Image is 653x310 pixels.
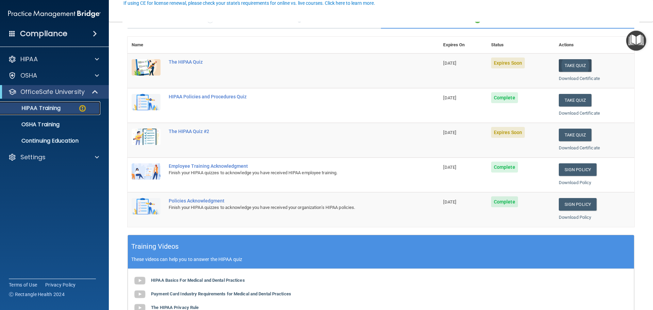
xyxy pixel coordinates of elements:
div: Finish your HIPAA quizzes to acknowledge you have received HIPAA employee training. [169,169,405,177]
a: Privacy Policy [45,281,76,288]
span: Complete [491,162,518,173]
div: Finish your HIPAA quizzes to acknowledge you have received your organization’s HIPAA policies. [169,203,405,212]
span: Ⓒ Rectangle Health 2024 [9,291,65,298]
th: Actions [555,37,634,53]
a: Download Policy [559,215,591,220]
a: OSHA [8,71,99,80]
span: ✓ [474,13,481,23]
a: Sign Policy [559,163,597,176]
th: Name [128,37,165,53]
span: Expires Soon [491,58,525,68]
a: Download Certificate [559,145,600,150]
div: Employee Training Acknowledgment [169,163,405,169]
span: [DATE] [443,61,456,66]
div: HIPAA Policies and Procedures Quiz [169,94,405,99]
b: The HIPAA Privacy Rule [151,305,199,310]
div: The HIPAA Quiz [169,59,405,65]
b: Payment Card Industry Requirements for Medical and Dental Practices [151,291,291,296]
th: Expires On [439,37,487,53]
button: Take Quiz [559,94,591,107]
h4: Compliance [20,29,67,38]
span: [DATE] [443,95,456,100]
span: [DATE] [443,199,456,205]
p: These videos can help you to answer the HIPAA quiz [131,257,631,262]
button: Open Resource Center [626,31,646,51]
span: [DATE] [443,165,456,170]
img: PMB logo [8,7,101,21]
p: OSHA [20,71,37,80]
button: Take Quiz [559,59,591,72]
p: HIPAA [20,55,38,63]
th: Status [487,37,555,53]
a: Download Certificate [559,76,600,81]
b: HIPAA Basics For Medical and Dental Practices [151,278,245,283]
a: Settings [8,153,99,161]
p: OSHA Training [4,121,60,128]
p: OfficeSafe University [20,88,85,96]
span: Complete [491,196,518,207]
span: Expires Soon [491,127,525,138]
a: OfficeSafe University [8,88,99,96]
p: HIPAA Training [4,105,61,112]
p: Settings [20,153,46,161]
button: Take Quiz [559,129,591,141]
a: Download Policy [559,180,591,185]
a: Sign Policy [559,198,597,211]
a: Download Certificate [559,111,600,116]
div: If using CE for license renewal, please check your state's requirements for online vs. live cours... [123,1,375,5]
img: warning-circle.0cc9ac19.png [78,104,87,113]
a: HIPAA [8,55,99,63]
img: gray_youtube_icon.38fcd6cc.png [133,288,147,301]
span: [DATE] [443,130,456,135]
div: Policies Acknowledgment [169,198,405,203]
a: Terms of Use [9,281,37,288]
img: gray_youtube_icon.38fcd6cc.png [133,274,147,288]
h5: Training Videos [131,241,179,252]
span: ✓ [206,13,214,23]
span: Complete [491,92,518,103]
p: Continuing Education [4,137,97,144]
div: The HIPAA Quiz #2 [169,129,405,134]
